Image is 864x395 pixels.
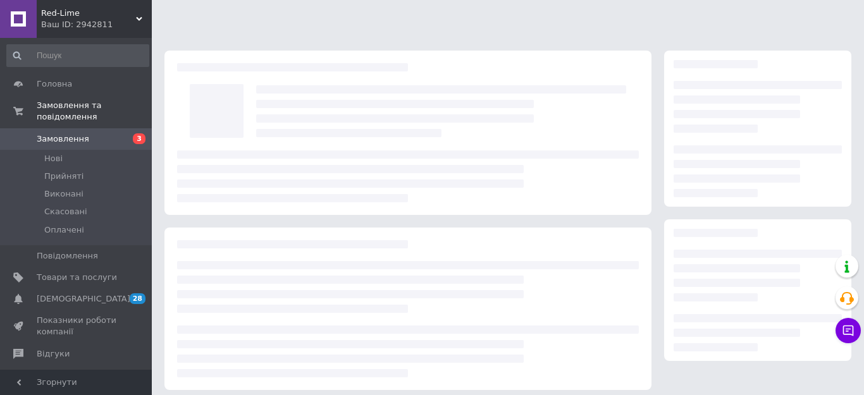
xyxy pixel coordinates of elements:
span: Виконані [44,188,83,200]
span: Оплачені [44,224,84,236]
span: 3 [133,133,145,144]
span: Нові [44,153,63,164]
button: Чат з покупцем [836,318,861,343]
span: Відгуки [37,348,70,360]
span: Red-Lime [41,8,136,19]
input: Пошук [6,44,149,67]
div: Ваш ID: 2942811 [41,19,152,30]
span: Показники роботи компанії [37,315,117,337]
span: 28 [130,293,145,304]
span: Товари та послуги [37,272,117,283]
span: Замовлення [37,133,89,145]
span: Скасовані [44,206,87,217]
span: Головна [37,78,72,90]
span: Повідомлення [37,250,98,262]
span: Прийняті [44,171,83,182]
span: Замовлення та повідомлення [37,100,152,123]
span: [DEMOGRAPHIC_DATA] [37,293,130,305]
